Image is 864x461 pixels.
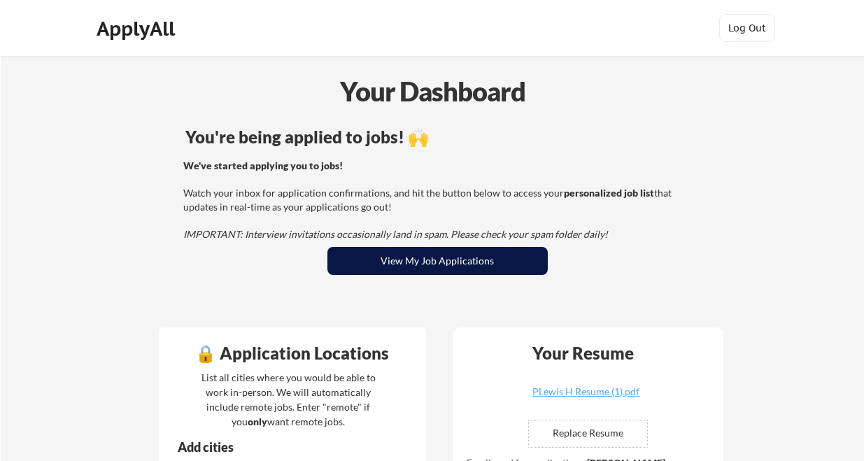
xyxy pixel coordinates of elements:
[192,370,385,429] div: List all cities where you would be able to work in-person. We will automatically include remote j...
[327,247,548,275] button: View My Job Applications
[185,129,690,146] div: You're being applied to jobs! 🙌
[178,441,390,453] div: Add cities
[183,228,608,240] em: IMPORTANT: Interview invitations occasionally land in spam. Please check your spam folder daily!
[514,345,653,362] div: Your Resume
[503,387,670,409] a: PLewis H Resume (1).pdf
[503,387,670,397] div: PLewis H Resume (1).pdf
[719,14,775,42] button: Log Out
[97,17,179,41] div: ApplyAll
[1,71,864,111] div: Your Dashboard
[162,345,423,362] div: 🔒 Application Locations
[183,159,343,171] strong: We've started applying you to jobs!
[183,159,688,241] div: Watch your inbox for application confirmations, and hit the button below to access your that upda...
[248,416,267,427] strong: only
[564,187,654,199] strong: personalized job list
